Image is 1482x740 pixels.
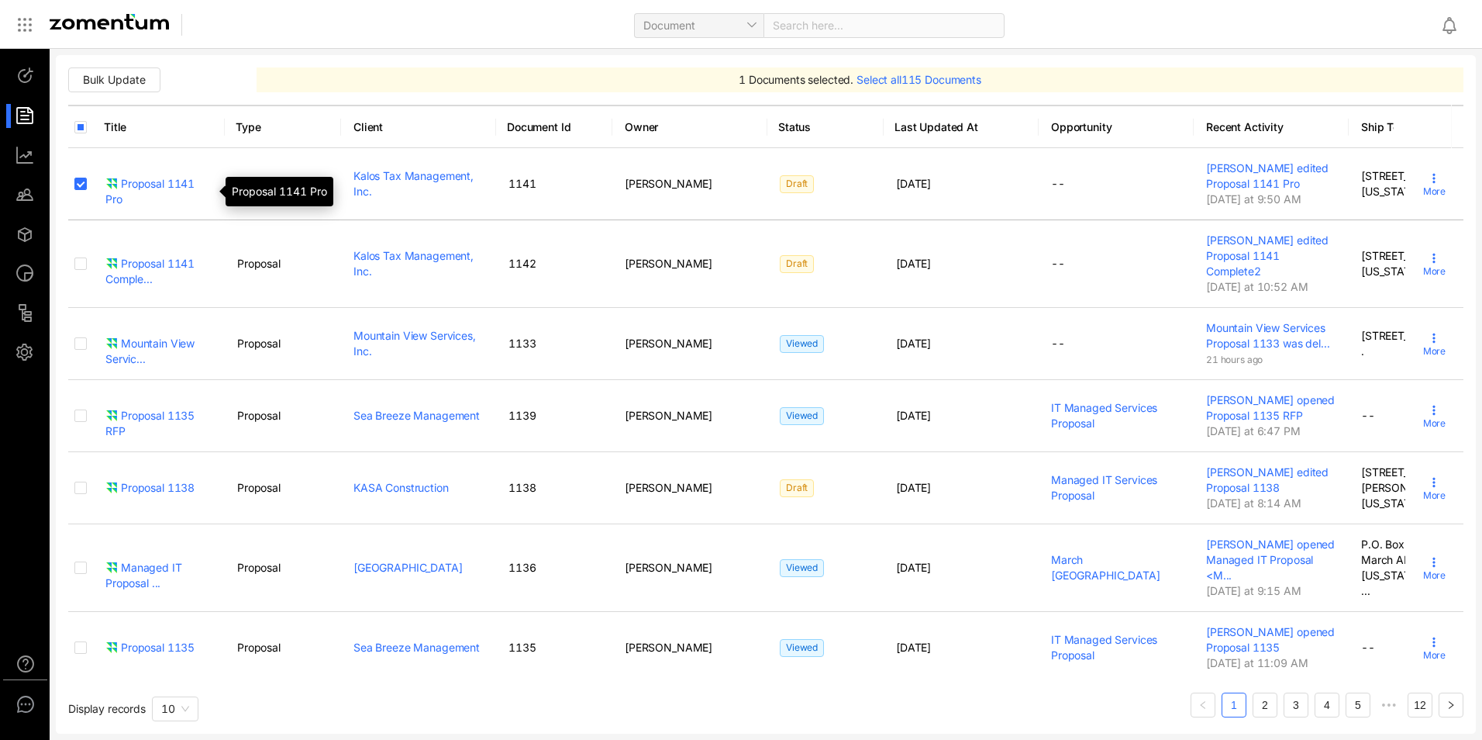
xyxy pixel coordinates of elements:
[1361,408,1468,424] div: --
[105,408,212,439] div: Proposal 1135 RFP
[1051,401,1157,430] a: IT Managed Services Proposal
[1361,465,1468,511] div: [STREET_ADDRESS][PERSON_NAME][US_STATE], Un...
[1206,233,1336,293] a: [PERSON_NAME] edited Proposal 1141 Complete2[DATE] at 10:52 AM
[68,702,146,715] span: Display records
[353,561,463,574] a: [GEOGRAPHIC_DATA]
[225,380,341,452] td: Proposal
[1206,161,1336,206] a: [PERSON_NAME] edited Proposal 1141 Pro[DATE] at 9:50 AM
[643,14,755,37] span: Document
[353,249,474,278] a: Kalos Tax Management, Inc.
[1206,320,1336,365] a: Mountain View Services Proposal 1133 was del...21 hours ago
[105,256,212,271] a: Proposal 1141 Comple...
[884,380,1039,452] td: [DATE]
[1349,105,1480,148] th: Ship To Address
[612,220,767,308] td: [PERSON_NAME]
[1423,265,1446,278] span: More
[341,105,496,148] th: Client
[105,408,212,424] a: Proposal 1135 RFP
[507,119,593,135] span: Document Id
[780,335,824,353] span: Viewed
[225,612,341,684] td: Proposal
[1446,700,1456,710] span: right
[780,479,814,497] span: Draft
[1222,693,1246,717] a: 1
[1423,489,1446,503] span: More
[1423,185,1446,199] span: More
[105,560,212,576] a: Managed IT Proposal ...
[225,524,341,612] td: Proposal
[353,481,449,494] a: KASA Construction
[1439,693,1463,718] button: right
[612,452,767,524] td: [PERSON_NAME]
[225,308,341,380] td: Proposal
[1253,693,1277,717] a: 2
[1206,465,1336,510] a: [PERSON_NAME] edited Proposal 1138[DATE] at 8:14 AM
[1423,648,1446,662] span: More
[884,612,1039,684] td: [DATE]
[105,480,212,496] a: Proposal 1138
[1361,328,1468,359] div: [STREET_ADDRESS]...
[1408,693,1432,717] a: 12
[1206,625,1335,654] span: [PERSON_NAME] opened Proposal 1135
[353,169,474,198] a: Kalos Tax Management, Inc.
[1361,640,1468,655] div: --
[1284,693,1308,718] li: 3
[1315,693,1339,718] li: 4
[226,177,333,206] div: Proposal 1141 Pro
[612,524,767,612] td: [PERSON_NAME]
[1039,308,1194,380] td: --
[1198,700,1208,710] span: left
[161,702,175,715] span: 10
[1206,321,1330,350] span: Mountain View Services Proposal 1133 was del...
[1206,280,1308,293] span: [DATE] at 10:52 AM
[353,329,476,358] a: Mountain View Services, Inc.
[884,524,1039,612] td: [DATE]
[780,639,824,657] span: Viewed
[1206,584,1301,597] span: [DATE] at 9:15 AM
[105,560,212,591] div: Managed IT Proposal ...
[496,148,612,220] td: 1141
[884,220,1039,308] td: [DATE]
[105,640,195,655] div: Proposal 1135
[1423,417,1446,431] span: More
[612,148,767,220] td: [PERSON_NAME]
[780,255,814,273] span: Draft
[884,308,1039,380] td: [DATE]
[884,452,1039,524] td: [DATE]
[1206,233,1329,278] span: [PERSON_NAME] edited Proposal 1141 Complete2
[105,176,212,207] div: Proposal 1141 Pro
[68,67,160,92] button: Bulk Update
[1439,693,1463,718] li: Next Page
[1284,693,1308,717] a: 3
[1191,693,1215,718] li: Previous Page
[104,119,205,135] span: Title
[884,148,1039,220] td: [DATE]
[1206,537,1336,597] a: [PERSON_NAME] opened Managed IT Proposal <M...[DATE] at 9:15 AM
[105,176,212,192] a: Proposal 1141 Pro
[1206,538,1335,582] span: [PERSON_NAME] opened Managed IT Proposal <M...
[236,119,322,135] span: Type
[780,407,824,425] span: Viewed
[612,380,767,452] td: [PERSON_NAME]
[856,73,981,86] span: Select all 115 Documents
[1206,656,1308,669] span: [DATE] at 11:09 AM
[496,524,612,612] td: 1136
[1206,392,1336,437] a: [PERSON_NAME] opened Proposal 1135 RFP[DATE] at 6:47 PM
[1315,693,1339,717] a: 4
[612,105,767,148] th: Owner
[1206,354,1263,365] span: 21 hours ago
[612,612,767,684] td: [PERSON_NAME]
[778,119,864,135] span: Status
[1377,693,1401,718] span: •••
[1051,473,1157,502] a: Managed IT Services Proposal
[1346,693,1370,717] a: 5
[1361,248,1468,279] div: [STREET_ADDRESS][US_STATE], Uni...
[894,119,1019,135] span: Last Updated At
[1206,496,1301,510] span: [DATE] at 8:14 AM
[1253,693,1277,718] li: 2
[1361,168,1468,199] div: [STREET_ADDRESS][US_STATE], Uni...
[1039,148,1194,220] td: --
[1191,693,1215,718] button: left
[496,380,612,452] td: 1139
[1206,161,1329,190] span: [PERSON_NAME] edited Proposal 1141 Pro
